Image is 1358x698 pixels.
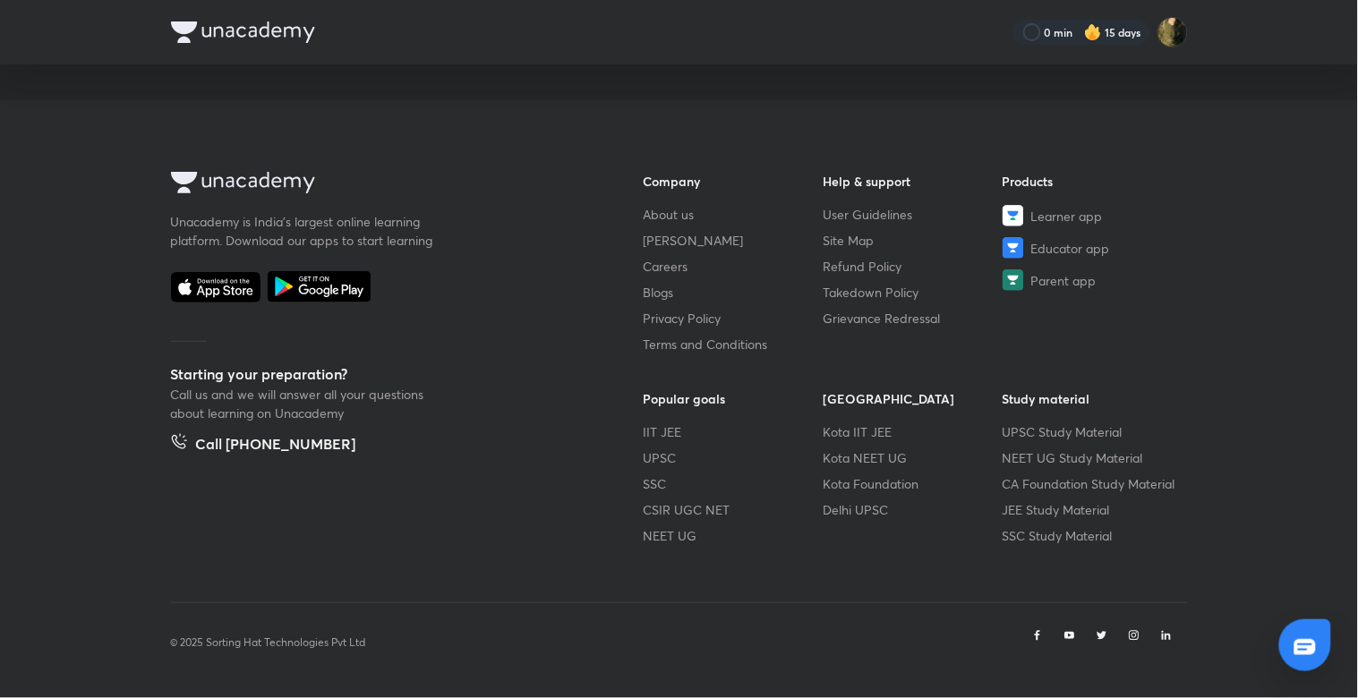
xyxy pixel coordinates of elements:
a: Kota IIT JEE [823,422,1003,441]
a: Careers [644,257,824,276]
p: Unacademy is India’s largest online learning platform. Download our apps to start learning [171,212,440,250]
a: JEE Study Material [1003,500,1183,519]
img: Company Logo [171,172,315,193]
a: Kota NEET UG [823,448,1003,467]
a: About us [644,205,824,224]
img: Parent app [1003,269,1024,291]
a: Delhi UPSC [823,500,1003,519]
h6: [GEOGRAPHIC_DATA] [823,389,1003,408]
span: Educator app [1031,239,1110,258]
a: SSC [644,474,824,493]
img: streak [1084,23,1102,41]
a: SSC Study Material [1003,526,1183,545]
a: Blogs [644,283,824,302]
a: Learner app [1003,205,1183,226]
a: Parent app [1003,269,1183,291]
h5: Call [PHONE_NUMBER] [196,433,356,458]
img: Company Logo [171,21,315,43]
img: Educator app [1003,237,1024,259]
a: NEET UG Study Material [1003,448,1183,467]
span: Careers [644,257,688,276]
h5: Starting your preparation? [171,363,586,385]
p: © 2025 Sorting Hat Technologies Pvt Ltd [171,634,366,651]
a: CA Foundation Study Material [1003,474,1183,493]
a: User Guidelines [823,205,1003,224]
a: Privacy Policy [644,309,824,328]
a: Site Map [823,231,1003,250]
a: UPSC [644,448,824,467]
h6: Company [644,172,824,191]
span: Parent app [1031,271,1097,290]
h6: Products [1003,172,1183,191]
img: Ruhi Chi [1157,17,1188,47]
a: Terms and Conditions [644,335,824,353]
a: Takedown Policy [823,283,1003,302]
a: NEET UG [644,526,824,545]
a: Grievance Redressal [823,309,1003,328]
a: Educator app [1003,237,1183,259]
a: [PERSON_NAME] [644,231,824,250]
img: Learner app [1003,205,1024,226]
a: Company Logo [171,172,586,198]
h6: Popular goals [644,389,824,408]
p: Call us and we will answer all your questions about learning on Unacademy [171,385,440,422]
a: CSIR UGC NET [644,500,824,519]
a: Kota Foundation [823,474,1003,493]
a: Call [PHONE_NUMBER] [171,433,356,458]
a: Refund Policy [823,257,1003,276]
h6: Help & support [823,172,1003,191]
span: Learner app [1031,207,1103,226]
h6: Study material [1003,389,1183,408]
a: IIT JEE [644,422,824,441]
a: UPSC Study Material [1003,422,1183,441]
